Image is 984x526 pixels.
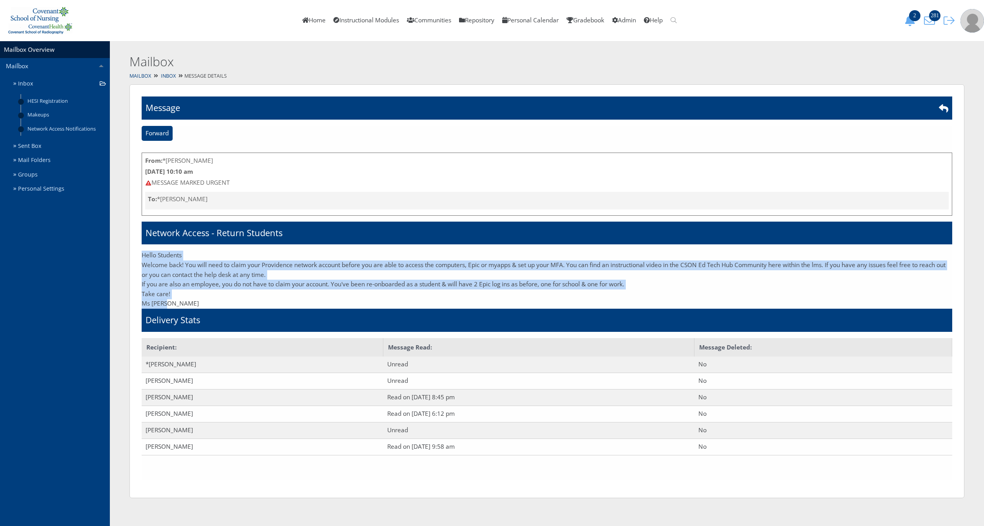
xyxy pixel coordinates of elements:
a: Inbox [10,76,110,91]
td: Unread [383,357,694,373]
a: Sent Box [10,139,110,153]
input: Forward [142,126,173,141]
h1: Message [146,102,180,114]
p: Hello Students [142,251,952,260]
td: Unread [383,373,694,389]
i: Go Back [939,104,948,113]
div: *[PERSON_NAME] [145,192,949,209]
button: 281 [921,15,941,26]
span: 281 [929,10,940,21]
a: Personal Settings [10,182,110,196]
p: Welcome back! You will need to claim your Providence network account before you are able to acces... [142,260,952,280]
td: Message Deleted: [694,338,952,357]
td: Read on [DATE] 8:45 pm [383,389,694,406]
td: [PERSON_NAME] [142,422,383,439]
div: *[PERSON_NAME] [145,156,949,167]
td: No [694,389,952,406]
td: No [694,422,952,439]
td: No [694,406,952,422]
div: Message Details [110,71,984,82]
td: [PERSON_NAME] [142,373,383,389]
td: *[PERSON_NAME] [142,357,383,373]
img: urgent.png [145,180,151,186]
p: Take care! [142,289,952,299]
td: [PERSON_NAME] [142,406,383,422]
a: Mailbox Overview [4,46,55,54]
a: HESI Registration [21,94,110,108]
a: 2 [902,16,921,24]
strong: [DATE] 10:10 am [145,167,193,176]
img: user-profile-default-picture.png [960,9,984,33]
a: Mailbox [129,73,151,79]
td: [PERSON_NAME] [142,389,383,406]
a: Inbox [161,73,176,79]
a: Groups [10,167,110,182]
a: Network Access Notifications [21,122,110,135]
h1: Network Access - Return Students [146,227,282,239]
strong: From: [145,157,162,165]
p: If you are also an employee, you do not have to claim your account. You've been re-onboarded as a... [142,280,952,289]
a: 281 [921,16,941,24]
td: [PERSON_NAME] [142,439,383,455]
button: 2 [902,15,921,26]
td: Read on [DATE] 9:58 am [383,439,694,455]
h2: Mailbox [129,53,771,71]
td: Message Read: [383,338,694,357]
h1: Delivery Stats [146,314,200,326]
td: No [694,357,952,373]
div: MESSAGE MARKED URGENT [145,178,949,189]
td: Read on [DATE] 6:12 pm [383,406,694,422]
td: No [694,373,952,389]
td: Unread [383,422,694,439]
span: 2 [909,10,920,21]
p: Ms [PERSON_NAME] [142,299,952,309]
td: Recipient: [142,338,383,357]
a: Mail Folders [10,153,110,167]
td: No [694,439,952,455]
a: Makeups [21,108,110,122]
strong: To: [148,195,157,203]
